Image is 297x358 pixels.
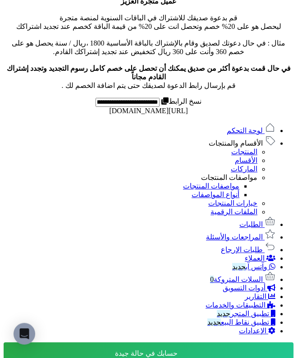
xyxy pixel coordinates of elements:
[160,97,201,105] label: نسخ الرابط
[14,323,35,344] div: Open Intercom Messenger
[239,220,275,228] a: الطلبات
[209,139,263,147] span: الأقسام والمنتجات
[192,191,239,198] a: أنواع المواصفات
[217,310,269,317] span: تطبيق المتجر
[206,301,275,309] a: التطبيقات والخدمات
[232,263,246,271] span: جديد
[239,220,263,228] span: الطلبات
[221,246,263,253] span: طلبات الإرجاع
[245,254,265,262] span: العملاء
[227,127,275,134] a: لوحة التحكم
[223,284,275,292] a: أدوات التسويق
[7,64,291,81] b: في حال قمت بدعوة أكثر من صديق يمكنك أن تحصل على خصم كامل رسوم التجديد وتجدد إشتراك القادم مجاناً
[207,318,275,326] a: تطبيق نقاط البيعجديد
[231,148,257,156] a: المنتجات
[245,254,275,262] a: العملاء
[210,275,214,283] span: 0
[210,275,263,283] span: السلات المتروكة
[239,327,275,335] a: الإعدادات
[245,293,275,300] a: التقارير
[206,233,275,241] a: المراجعات والأسئلة
[206,233,263,241] span: المراجعات والأسئلة
[4,107,293,115] div: [URL][DOMAIN_NAME]
[207,318,269,326] span: تطبيق نقاط البيع
[221,246,275,253] a: طلبات الإرجاع
[210,275,275,283] a: السلات المتروكة0
[201,174,257,181] a: مواصفات المنتجات
[210,208,257,216] a: الملفات الرقمية
[239,327,266,335] span: الإعدادات
[115,349,178,358] span: حسابك في حالة جيدة
[227,127,263,134] span: لوحة التحكم
[206,301,265,309] span: التطبيقات والخدمات
[232,263,267,271] span: وآتس آب
[235,156,257,164] a: الأقسام
[231,165,257,173] a: الماركات
[232,263,275,271] a: وآتس آبجديد
[217,310,275,317] a: تطبيق المتجرجديد
[223,284,265,292] span: أدوات التسويق
[207,318,221,326] span: جديد
[208,199,257,207] a: خيارات المنتجات
[245,293,266,300] span: التقارير
[183,182,239,190] a: مواصفات المنتجات
[217,310,230,317] span: جديد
